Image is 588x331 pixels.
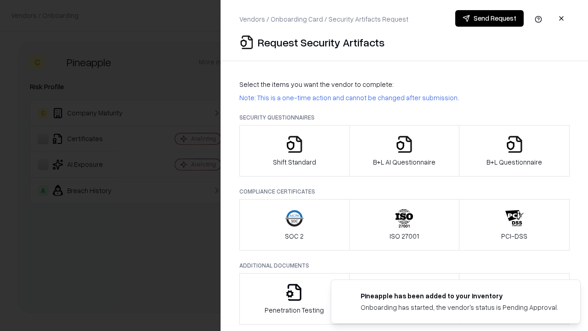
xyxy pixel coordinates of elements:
p: Select the items you want the vendor to complete: [239,80,570,89]
button: Penetration Testing [239,273,350,325]
p: SOC 2 [285,231,304,241]
p: Shift Standard [273,157,316,167]
button: Privacy Policy [349,273,460,325]
p: Vendors / Onboarding Card / Security Artifacts Request [239,14,408,24]
button: Send Request [455,10,524,27]
button: B+L Questionnaire [459,125,570,177]
button: SOC 2 [239,199,350,251]
p: Additional Documents [239,262,570,269]
p: B+L Questionnaire [486,157,542,167]
button: ISO 27001 [349,199,460,251]
button: B+L AI Questionnaire [349,125,460,177]
p: ISO 27001 [390,231,419,241]
p: Penetration Testing [265,305,324,315]
p: B+L AI Questionnaire [373,157,435,167]
p: Compliance Certificates [239,188,570,195]
p: Security Questionnaires [239,114,570,121]
div: Onboarding has started, the vendor's status is Pending Approval. [361,302,558,312]
div: Pineapple has been added to your inventory [361,291,558,301]
button: Shift Standard [239,125,350,177]
button: Data Processing Agreement [459,273,570,325]
p: PCI-DSS [501,231,527,241]
p: Request Security Artifacts [258,35,384,50]
img: pineappleenergy.com [342,291,353,302]
button: PCI-DSS [459,199,570,251]
p: Note: This is a one-time action and cannot be changed after submission. [239,93,570,103]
